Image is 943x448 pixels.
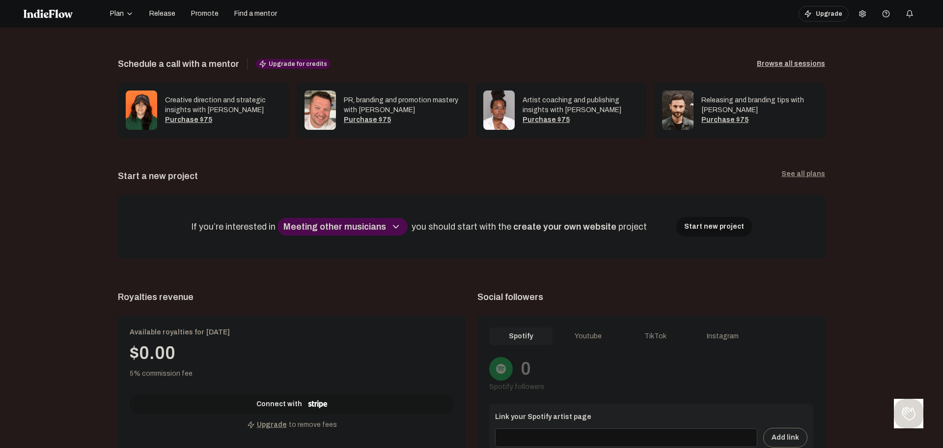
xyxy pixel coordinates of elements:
[701,115,817,125] div: Purchase $75
[24,9,73,18] img: indieflow-logo-white.svg
[165,95,281,115] div: Creative direction and strategic insights with [PERSON_NAME]
[191,9,219,19] span: Promote
[894,399,923,428] iframe: Toggle Customer Support
[344,115,460,125] div: Purchase $75
[691,328,754,345] div: Instagram
[143,6,181,22] button: Release
[191,222,277,232] span: If you’re interested in
[799,6,849,22] button: Upgrade
[489,328,553,345] div: Spotify
[763,428,807,448] button: Add link
[110,9,124,19] span: Plan
[256,59,330,69] span: Upgrade for credits
[477,290,825,304] span: Social followers
[277,218,408,236] button: Meeting other musicians
[118,290,466,304] span: Royalties revenue
[412,222,513,232] span: you should start with the
[624,328,687,345] div: TikTok
[256,399,302,409] span: Connect with
[495,412,807,428] div: Link your Spotify artist page
[523,115,638,125] div: Purchase $75
[118,57,239,71] span: Schedule a call with a mentor
[489,383,544,390] span: Spotify followers
[757,59,825,69] a: Browse all sessions
[521,359,531,379] div: 0
[344,95,460,115] div: PR, branding and promotion mastery with [PERSON_NAME]
[149,9,175,19] span: Release
[308,400,328,408] img: stripe_logo_white.svg
[781,169,825,183] a: See all plans
[165,115,281,125] div: Purchase $75
[234,9,277,19] span: Find a mentor
[701,95,817,115] div: Releasing and branding tips with [PERSON_NAME]
[289,420,337,430] span: to remove fees
[130,328,454,337] div: Available royalties for [DATE]
[556,328,620,345] div: Youtube
[618,222,649,232] span: project
[513,222,618,232] span: create your own website
[104,6,139,22] button: Plan
[130,394,454,414] button: Connect with
[523,95,638,115] div: Artist coaching and publishing insights with [PERSON_NAME]
[257,420,287,430] span: Upgrade
[228,6,283,22] button: Find a mentor
[676,217,752,237] button: Start new project
[185,6,224,22] button: Promote
[130,369,454,379] div: 5% commission fee
[495,363,507,375] img: Spotify.svg
[130,343,454,363] div: $0.00
[118,169,198,183] div: Start a new project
